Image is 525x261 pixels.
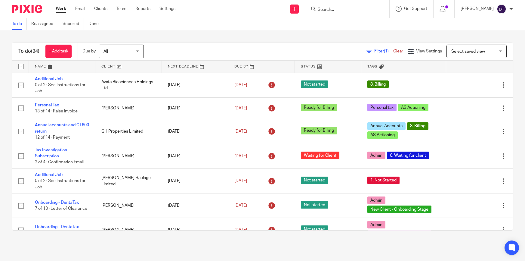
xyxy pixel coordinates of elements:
span: Admin [367,221,385,228]
td: [PERSON_NAME] [95,193,162,218]
span: Ready for Billing [301,127,337,134]
span: 8. Billing [367,80,389,88]
span: Admin [367,152,385,159]
a: Additional Job [35,173,63,177]
a: Onboarding - DentaTax [35,225,79,229]
span: Personal tax [367,104,397,111]
span: [DATE] [234,203,247,208]
img: svg%3E [497,4,506,14]
span: 2 of 4 · Confirmation Email [35,160,84,164]
span: [DATE] [234,129,247,134]
a: Tax Investigation Subscription [35,148,67,158]
h1: To do [18,48,39,55]
a: Email [75,6,85,12]
a: Done [88,18,103,30]
span: Not started [301,177,328,184]
span: All [103,49,108,54]
a: Work [56,6,66,12]
span: 12 of 14 · Payment [35,135,70,140]
td: [PERSON_NAME] [95,97,162,119]
td: [PERSON_NAME] [95,218,162,242]
input: Search [317,7,371,13]
a: Personal Tax [35,103,59,107]
a: Team [116,6,126,12]
td: [DATE] [162,168,228,193]
span: (1) [384,49,389,53]
td: Avata Biosciences Holdings Ltd [95,73,162,97]
span: 6. Waiting for client [387,152,429,159]
td: [PERSON_NAME] [95,144,162,168]
a: Annual accounts and CT600 return [35,123,89,133]
span: Select saved view [451,49,485,54]
span: Not started [301,80,328,88]
a: Snoozed [63,18,84,30]
span: Filter [374,49,393,53]
a: Additional Job [35,77,63,81]
a: To do [12,18,27,30]
span: Not started [301,225,328,233]
p: [PERSON_NAME] [461,6,494,12]
span: [DATE] [234,83,247,87]
a: Reassigned [31,18,58,30]
span: 0 of 2 · See Instructions for Job [35,83,85,93]
span: [DATE] [234,228,247,232]
a: Reports [135,6,150,12]
td: [DATE] [162,73,228,97]
span: Annual Accounts [367,122,406,130]
img: Pixie [12,5,42,13]
a: Clients [94,6,107,12]
span: [DATE] [234,179,247,183]
span: New Client - Onboarding Stage [367,206,431,213]
span: 0 of 2 · See Instructions for Job [35,179,85,189]
span: 8. Billing [407,122,428,130]
td: [DATE] [162,119,228,144]
a: + Add task [45,45,72,58]
td: [DATE] [162,218,228,242]
span: [DATE] [234,154,247,158]
span: Ready for Billing [301,104,337,111]
span: [DATE] [234,106,247,110]
span: Not started [301,201,328,209]
td: GH Properties Limited [95,119,162,144]
a: Onboarding - DentaTax [35,200,79,205]
span: Tags [367,65,378,68]
span: Get Support [404,7,427,11]
span: AS Actioning [367,131,398,139]
td: [DATE] [162,144,228,168]
span: (24) [31,49,39,54]
span: Admin [367,197,385,204]
span: 13 of 14 · Raise Invoice [35,109,78,113]
a: Clear [393,49,403,53]
span: New Client - Onboarding Stage [367,230,431,237]
a: Settings [159,6,175,12]
span: Waiting for Client [301,152,339,159]
span: 7 of 13 · Letter of Clearance [35,206,87,211]
span: AS Actioning [398,104,428,111]
span: View Settings [416,49,442,53]
td: [DATE] [162,193,228,218]
td: [PERSON_NAME] Haulage Limited [95,168,162,193]
span: 1. Not Started [367,177,400,184]
td: [DATE] [162,97,228,119]
p: Due by [82,48,96,54]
